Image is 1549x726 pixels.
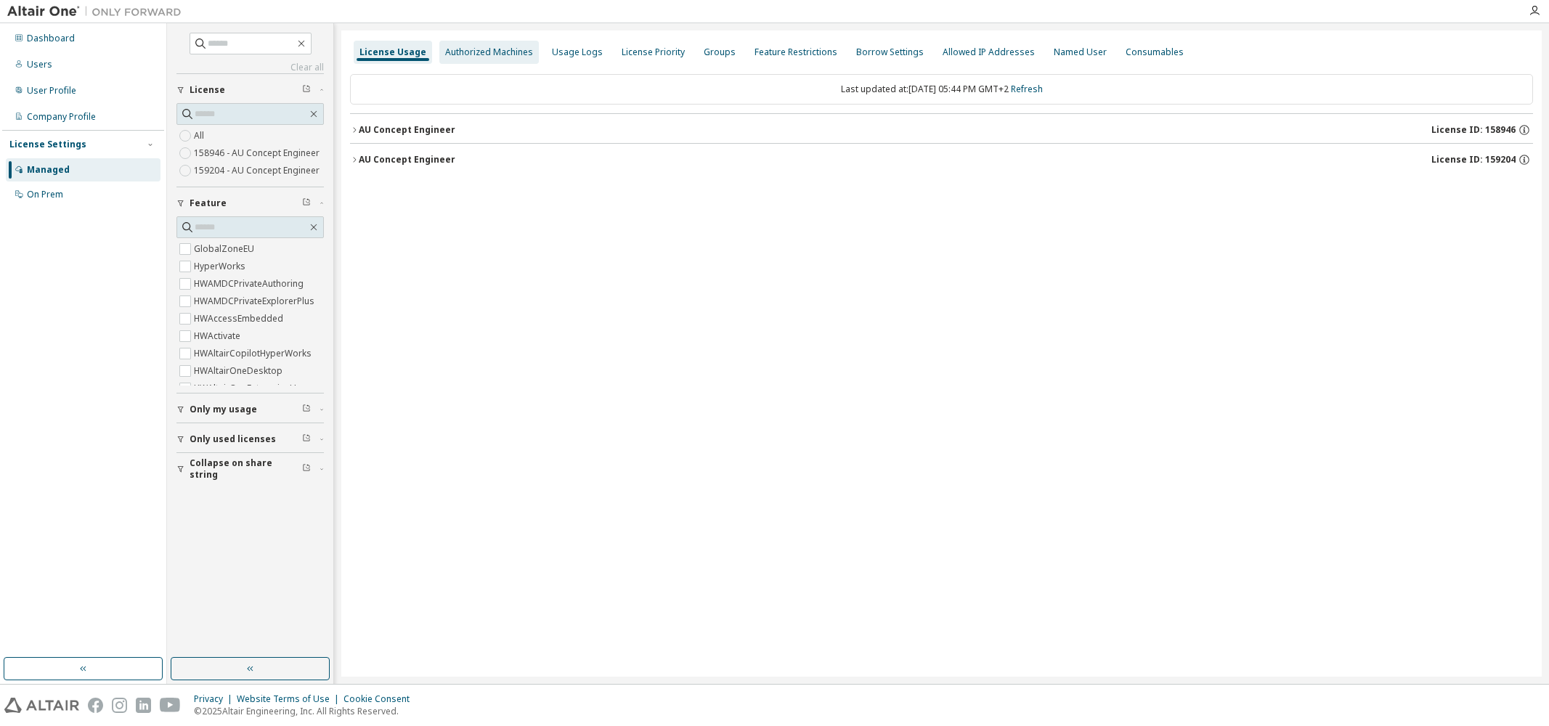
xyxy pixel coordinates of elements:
div: License Usage [359,46,426,58]
span: Feature [190,197,227,209]
label: HWAltairCopilotHyperWorks [194,345,314,362]
span: License ID: 158946 [1431,124,1516,136]
div: Allowed IP Addresses [943,46,1035,58]
label: HWAltairOneDesktop [194,362,285,380]
img: altair_logo.svg [4,698,79,713]
div: License Priority [622,46,685,58]
div: License Settings [9,139,86,150]
label: HWAltairOneEnterpriseUser [194,380,313,397]
label: HWAMDCPrivateExplorerPlus [194,293,317,310]
div: Authorized Machines [445,46,533,58]
button: License [176,74,324,106]
span: Clear filter [302,404,311,415]
span: License [190,84,225,96]
img: youtube.svg [160,698,181,713]
div: Users [27,59,52,70]
label: HWActivate [194,327,243,345]
div: On Prem [27,189,63,200]
div: Dashboard [27,33,75,44]
div: Groups [704,46,736,58]
button: AU Concept EngineerLicense ID: 158946 [350,114,1533,146]
div: Named User [1054,46,1107,58]
button: Collapse on share string [176,453,324,485]
div: Company Profile [27,111,96,123]
img: facebook.svg [88,698,103,713]
span: Collapse on share string [190,457,302,481]
img: Altair One [7,4,189,19]
div: Managed [27,164,70,176]
span: Clear filter [302,463,311,475]
div: Usage Logs [552,46,603,58]
label: HWAMDCPrivateAuthoring [194,275,306,293]
div: Cookie Consent [343,693,418,705]
span: Clear filter [302,433,311,445]
label: HWAccessEmbedded [194,310,286,327]
span: License ID: 159204 [1431,154,1516,166]
label: 158946 - AU Concept Engineer [194,144,322,162]
p: © 2025 Altair Engineering, Inc. All Rights Reserved. [194,705,418,717]
label: All [194,127,207,144]
div: Last updated at: [DATE] 05:44 PM GMT+2 [350,74,1533,105]
a: Refresh [1011,83,1043,95]
label: GlobalZoneEU [194,240,257,258]
button: Only used licenses [176,423,324,455]
img: instagram.svg [112,698,127,713]
span: Only used licenses [190,433,276,445]
img: linkedin.svg [136,698,151,713]
div: Privacy [194,693,237,705]
div: User Profile [27,85,76,97]
label: 159204 - AU Concept Engineer [194,162,322,179]
button: AU Concept EngineerLicense ID: 159204 [350,144,1533,176]
button: Feature [176,187,324,219]
div: Borrow Settings [856,46,924,58]
div: Website Terms of Use [237,693,343,705]
span: Clear filter [302,84,311,96]
button: Only my usage [176,393,324,425]
span: Clear filter [302,197,311,209]
div: AU Concept Engineer [359,124,455,136]
div: AU Concept Engineer [359,154,455,166]
div: Feature Restrictions [755,46,837,58]
label: HyperWorks [194,258,248,275]
div: Consumables [1126,46,1184,58]
span: Only my usage [190,404,257,415]
a: Clear all [176,62,324,73]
